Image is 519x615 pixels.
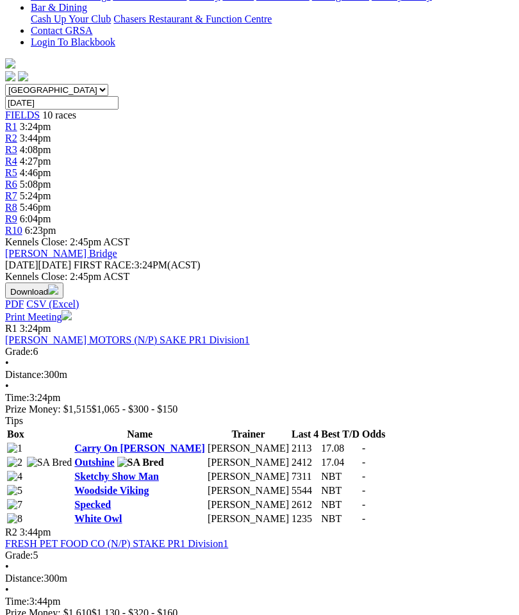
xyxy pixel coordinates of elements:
span: $1,065 - $300 - $150 [92,404,178,414]
span: Grade: [5,346,33,357]
td: 1235 [291,512,319,525]
a: Contact GRSA [31,25,92,36]
span: Time: [5,596,29,607]
span: 3:44pm [20,527,51,537]
td: 2612 [291,498,319,511]
td: [PERSON_NAME] [207,498,290,511]
div: 6 [5,346,514,357]
span: R1 [5,323,17,334]
span: Tips [5,415,23,426]
img: download.svg [48,284,58,295]
span: 4:46pm [20,167,51,178]
a: R10 [5,225,22,236]
td: 17.08 [320,442,360,455]
span: 3:44pm [20,133,51,143]
td: 7311 [291,470,319,483]
td: NBT [320,512,360,525]
a: Print Meeting [5,311,72,322]
a: Woodside Viking [74,485,149,496]
span: Box [7,429,24,439]
a: Specked [74,499,111,510]
span: 4:27pm [20,156,51,167]
td: 5544 [291,484,319,497]
img: facebook.svg [5,71,15,81]
a: Outshine [74,457,114,468]
th: Best T/D [320,428,360,441]
div: 5 [5,550,514,561]
div: Kennels Close: 2:45pm ACST [5,271,514,283]
span: 3:24PM(ACST) [74,259,201,270]
a: R7 [5,190,17,201]
span: Grade: [5,550,33,561]
td: 2412 [291,456,319,469]
img: 7 [7,499,22,511]
a: R1 [5,121,17,132]
div: Download [5,299,514,310]
a: Chasers Restaurant & Function Centre [113,13,272,24]
span: - [362,485,365,496]
img: 5 [7,485,22,496]
div: 3:24pm [5,392,514,404]
td: [PERSON_NAME] [207,512,290,525]
span: Time: [5,392,29,403]
td: NBT [320,498,360,511]
a: Carry On [PERSON_NAME] [74,443,205,454]
a: FIELDS [5,110,40,120]
span: [DATE] [5,259,38,270]
a: CSV (Excel) [26,299,79,309]
a: Sketchy Show Man [74,471,159,482]
span: • [5,584,9,595]
span: 6:04pm [20,213,51,224]
div: Bar & Dining [31,13,514,25]
td: NBT [320,484,360,497]
td: 2113 [291,442,319,455]
td: [PERSON_NAME] [207,456,290,469]
span: 5:08pm [20,179,51,190]
div: 3:44pm [5,596,514,607]
img: logo-grsa-white.png [5,58,15,69]
div: 300m [5,369,514,381]
img: 8 [7,513,22,525]
th: Odds [361,428,386,441]
a: R2 [5,133,17,143]
a: Bar & Dining [31,2,87,13]
th: Trainer [207,428,290,441]
span: R6 [5,179,17,190]
a: PDF [5,299,24,309]
span: - [362,443,365,454]
td: [PERSON_NAME] [207,484,290,497]
a: FRESH PET FOOD CO (N/P) STAKE PR1 Division1 [5,538,228,549]
a: Login To Blackbook [31,37,115,47]
button: Download [5,283,63,299]
span: R9 [5,213,17,224]
span: Kennels Close: 2:45pm ACST [5,236,129,247]
span: 3:24pm [20,323,51,334]
th: Last 4 [291,428,319,441]
span: - [362,457,365,468]
a: R8 [5,202,17,213]
a: R5 [5,167,17,178]
span: Distance: [5,573,44,584]
span: 10 races [42,110,76,120]
td: [PERSON_NAME] [207,442,290,455]
span: 6:23pm [25,225,56,236]
img: 1 [7,443,22,454]
span: 4:08pm [20,144,51,155]
span: R2 [5,527,17,537]
span: 3:24pm [20,121,51,132]
img: 2 [7,457,22,468]
td: [PERSON_NAME] [207,470,290,483]
img: SA Bred [27,457,72,468]
a: White Owl [74,513,122,524]
a: R3 [5,144,17,155]
img: SA Bred [117,457,164,468]
a: R4 [5,156,17,167]
span: - [362,471,365,482]
input: Select date [5,96,119,110]
img: twitter.svg [18,71,28,81]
